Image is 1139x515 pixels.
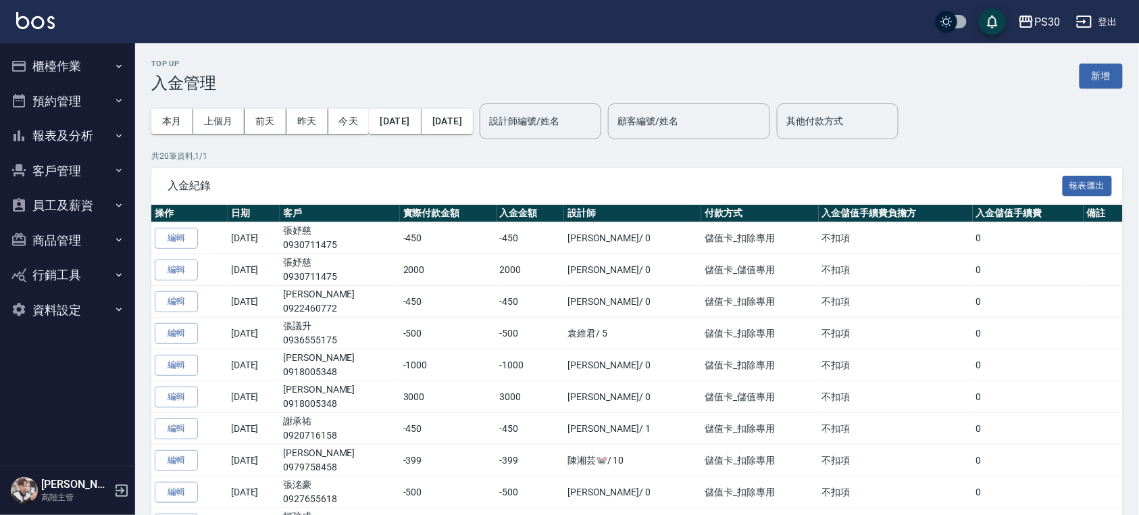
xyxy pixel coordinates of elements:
[155,355,198,376] button: 編輯
[280,222,400,254] td: 張妤慈
[973,286,1084,318] td: 0
[5,188,130,223] button: 員工及薪資
[701,445,818,476] td: 儲值卡_扣除專用
[1080,64,1123,89] button: 新增
[400,318,497,349] td: -500
[369,109,421,134] button: [DATE]
[280,413,400,445] td: 謝承祐
[151,205,228,222] th: 操作
[819,318,973,349] td: 不扣項
[400,205,497,222] th: 實際付款金額
[228,222,280,254] td: [DATE]
[701,254,818,286] td: 儲值卡_儲值專用
[400,222,497,254] td: -450
[168,179,1063,193] span: 入金紀錄
[228,476,280,508] td: [DATE]
[283,460,397,474] p: 0979758458
[701,349,818,381] td: 儲值卡_扣除專用
[1084,205,1123,222] th: 備註
[283,397,397,411] p: 0918005348
[1063,176,1113,197] button: 報表匯出
[701,318,818,349] td: 儲值卡_扣除專用
[564,349,701,381] td: [PERSON_NAME] / 0
[41,478,110,491] h5: [PERSON_NAME]
[283,428,397,443] p: 0920716158
[422,109,473,134] button: [DATE]
[280,476,400,508] td: 張洺豪
[151,150,1123,162] p: 共 20 筆資料, 1 / 1
[400,286,497,318] td: -450
[283,365,397,379] p: 0918005348
[155,418,198,439] button: 編輯
[701,286,818,318] td: 儲值卡_扣除專用
[819,476,973,508] td: 不扣項
[701,205,818,222] th: 付款方式
[228,205,280,222] th: 日期
[973,381,1084,413] td: 0
[283,333,397,347] p: 0936555175
[5,293,130,328] button: 資料設定
[564,286,701,318] td: [PERSON_NAME] / 0
[228,445,280,476] td: [DATE]
[1071,9,1123,34] button: 登出
[1034,14,1060,30] div: PS30
[400,254,497,286] td: 2000
[228,286,280,318] td: [DATE]
[280,318,400,349] td: 張議升
[280,381,400,413] td: [PERSON_NAME]
[819,222,973,254] td: 不扣項
[973,205,1084,222] th: 入金儲值手續費
[155,260,198,280] button: 編輯
[564,476,701,508] td: [PERSON_NAME] / 0
[1013,8,1065,36] button: PS30
[280,205,400,222] th: 客戶
[193,109,245,134] button: 上個月
[497,381,564,413] td: 3000
[283,301,397,316] p: 0922460772
[564,205,701,222] th: 設計師
[819,445,973,476] td: 不扣項
[286,109,328,134] button: 昨天
[497,222,564,254] td: -450
[1080,69,1123,82] a: 新增
[564,222,701,254] td: [PERSON_NAME] / 0
[819,205,973,222] th: 入金儲值手續費負擔方
[819,413,973,445] td: 不扣項
[228,318,280,349] td: [DATE]
[564,318,701,349] td: 袁維君 / 5
[280,349,400,381] td: [PERSON_NAME]
[151,59,216,68] h2: Top Up
[400,476,497,508] td: -500
[819,381,973,413] td: 不扣項
[1063,178,1113,191] a: 報表匯出
[973,349,1084,381] td: 0
[973,222,1084,254] td: 0
[155,387,198,408] button: 編輯
[973,445,1084,476] td: 0
[564,445,701,476] td: 陳湘芸🐭 / 10
[400,381,497,413] td: 3000
[701,222,818,254] td: 儲值卡_扣除專用
[973,413,1084,445] td: 0
[400,413,497,445] td: -450
[400,445,497,476] td: -399
[280,445,400,476] td: [PERSON_NAME]
[5,257,130,293] button: 行銷工具
[497,413,564,445] td: -450
[155,482,198,503] button: 編輯
[228,413,280,445] td: [DATE]
[701,476,818,508] td: 儲值卡_扣除專用
[328,109,370,134] button: 今天
[283,270,397,284] p: 0930711475
[155,228,198,249] button: 編輯
[11,477,38,504] img: Person
[283,492,397,506] p: 0927655618
[283,238,397,252] p: 0930711475
[973,254,1084,286] td: 0
[280,254,400,286] td: 張妤慈
[979,8,1006,35] button: save
[497,476,564,508] td: -500
[564,413,701,445] td: [PERSON_NAME] / 1
[41,491,110,504] p: 高階主管
[5,153,130,189] button: 客戶管理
